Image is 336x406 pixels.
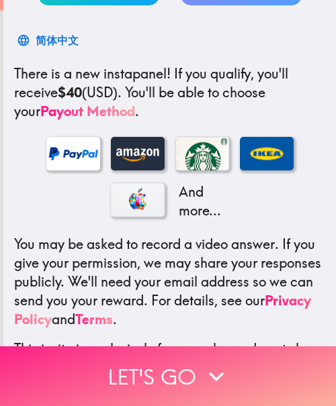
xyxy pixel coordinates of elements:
p: This invite is exclusively for you, please do not share it. Complete it soon because spots are li... [14,340,325,377]
span: There is a new instapanel! [14,65,171,82]
b: $40 [58,84,82,101]
a: Privacy Policy [14,292,311,327]
a: Terms [75,311,113,327]
p: You may be asked to record a video answer. If you give your permission, we may share your respons... [14,235,325,329]
button: 简体中文 [14,27,84,54]
a: Payout Method [40,103,135,119]
p: And more... [175,183,229,220]
div: 简体中文 [36,31,79,50]
p: If you qualify, you'll receive (USD) . You'll be able to choose your . [14,64,325,121]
